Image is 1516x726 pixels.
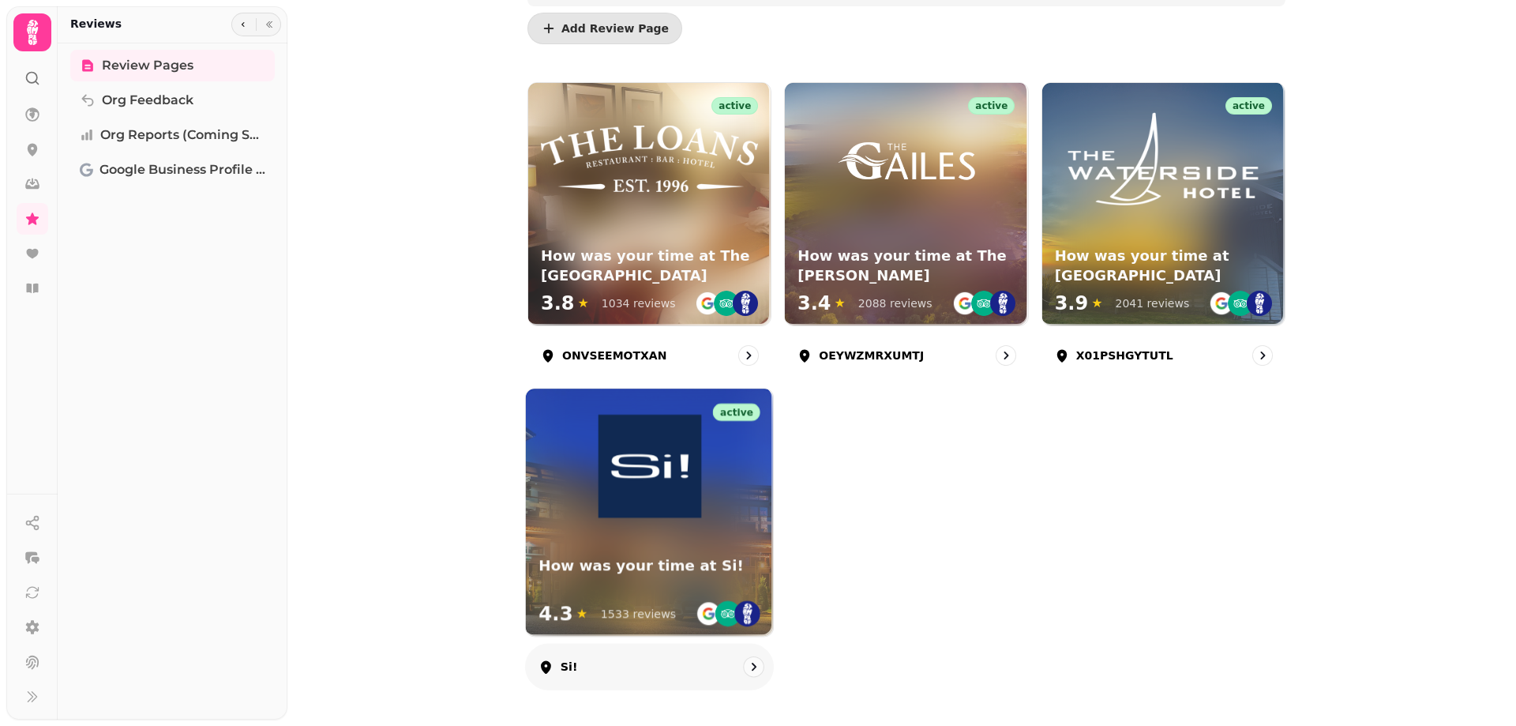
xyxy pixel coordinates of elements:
[714,291,739,316] img: ta-emblem@2x.png
[797,291,831,316] span: 3.4
[541,126,758,191] img: How was your time at The Loans Inn
[561,660,578,675] p: Si!
[819,348,924,363] p: OEYWZMRXUMTJ
[562,348,666,363] p: ONVSEEMOTXAN
[99,160,265,179] span: Google Business Profile (Beta)
[576,604,588,623] span: ★
[835,108,978,209] img: How was your time at The Gailes
[70,154,275,186] a: Google Business Profile (Beta)
[70,50,275,81] a: Review Pages
[990,291,1015,316] img: st.png
[1055,108,1271,209] img: How was your time at The Waterside
[746,660,762,675] svg: go to
[1225,97,1272,115] div: active
[598,415,701,518] img: How was your time at Si!
[100,126,265,145] span: Org Reports (coming soon)
[835,294,846,313] span: ★
[58,43,287,720] nav: Tabs
[971,291,996,316] img: ta-emblem@2x.png
[695,291,720,316] img: go-emblem@2x.png
[538,601,572,627] span: 4.3
[1247,291,1272,316] img: st.png
[784,82,1028,378] a: OEYWZMRXUMTJactiveHow was your time at The GailesHow was your time at The [PERSON_NAME]3.4★2088 r...
[969,97,1015,115] div: active
[696,601,722,627] img: go-emblem@2x.png
[578,294,589,313] span: ★
[715,601,741,627] img: ta-emblem@2x.png
[1055,291,1089,316] span: 3.9
[102,91,193,110] span: Org Feedback
[1091,294,1102,313] span: ★
[602,295,676,311] div: 1034 reviews
[713,404,760,421] div: active
[561,23,669,34] span: Add Review Page
[952,291,978,316] img: go-emblem@2x.png
[1116,295,1190,311] div: 2041 reviews
[70,85,275,116] a: Org Feedback
[538,556,760,576] h3: How was your time at Si!
[741,348,756,363] svg: go to
[858,295,932,311] div: 2088 reviews
[541,246,758,286] h3: How was your time at The [GEOGRAPHIC_DATA]
[1209,291,1234,316] img: go-emblem@2x.png
[711,97,758,115] div: active
[601,606,677,622] div: 1533 reviews
[1076,348,1173,363] p: X01PSHGYTUTL
[527,13,682,44] button: Add Review Page
[1228,291,1253,316] img: ta-emblem@2x.png
[998,348,1014,363] svg: go to
[541,291,575,316] span: 3.8
[1055,246,1272,286] h3: How was your time at [GEOGRAPHIC_DATA]
[102,56,193,75] span: Review Pages
[70,119,275,151] a: Org Reports (coming soon)
[525,389,775,691] a: Si!activeHow was your time at Si!How was your time at Si!4.3★1533 reviewsSi!
[1041,82,1285,378] a: X01PSHGYTUTLactiveHow was your time at The WatersideHow was your time at [GEOGRAPHIC_DATA]3.9★204...
[733,291,758,316] img: st.png
[70,16,122,32] h2: Reviews
[1255,348,1270,363] svg: go to
[527,82,771,378] a: ONVSEEMOTXANactiveHow was your time at The Loans InnHow was your time at The [GEOGRAPHIC_DATA]3.8...
[797,246,1015,286] h3: How was your time at The [PERSON_NAME]
[734,601,760,627] img: st.png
